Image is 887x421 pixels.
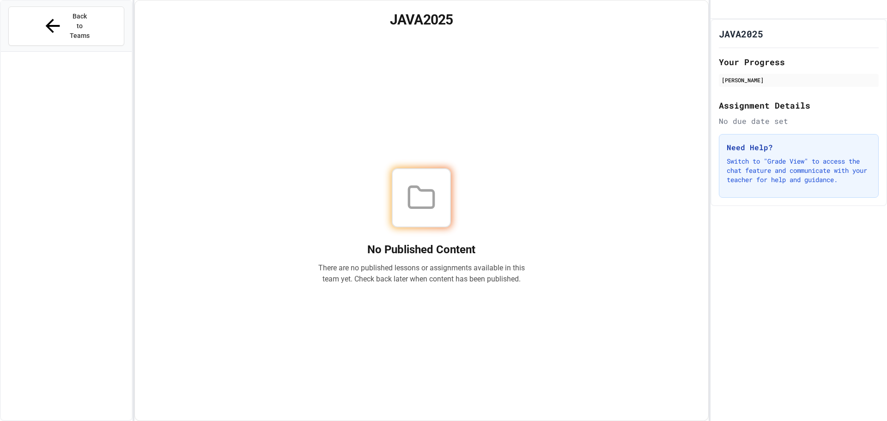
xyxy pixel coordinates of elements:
[719,27,763,40] h1: JAVA2025
[719,55,879,68] h2: Your Progress
[727,142,871,153] h3: Need Help?
[719,116,879,127] div: No due date set
[719,99,879,112] h2: Assignment Details
[318,242,525,257] h2: No Published Content
[722,76,876,84] div: [PERSON_NAME]
[318,262,525,285] p: There are no published lessons or assignments available in this team yet. Check back later when c...
[727,157,871,184] p: Switch to "Grade View" to access the chat feature and communicate with your teacher for help and ...
[8,6,124,46] button: Back to Teams
[69,12,91,41] span: Back to Teams
[146,12,697,28] h1: JAVA2025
